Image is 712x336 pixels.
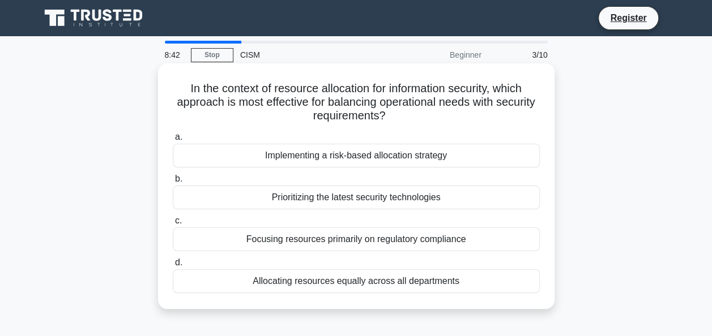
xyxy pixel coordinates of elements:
div: Beginner [389,44,488,66]
span: c. [175,216,182,225]
span: a. [175,132,182,141]
a: Stop [191,48,233,62]
a: Register [603,11,653,25]
div: Allocating resources equally across all departments [173,269,540,293]
h5: In the context of resource allocation for information security, which approach is most effective ... [172,81,541,123]
div: Prioritizing the latest security technologies [173,186,540,209]
div: 3/10 [488,44,555,66]
div: CISM [233,44,389,66]
div: 8:42 [158,44,191,66]
span: d. [175,257,182,267]
div: Implementing a risk-based allocation strategy [173,144,540,167]
span: b. [175,174,182,183]
div: Focusing resources primarily on regulatory compliance [173,227,540,251]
